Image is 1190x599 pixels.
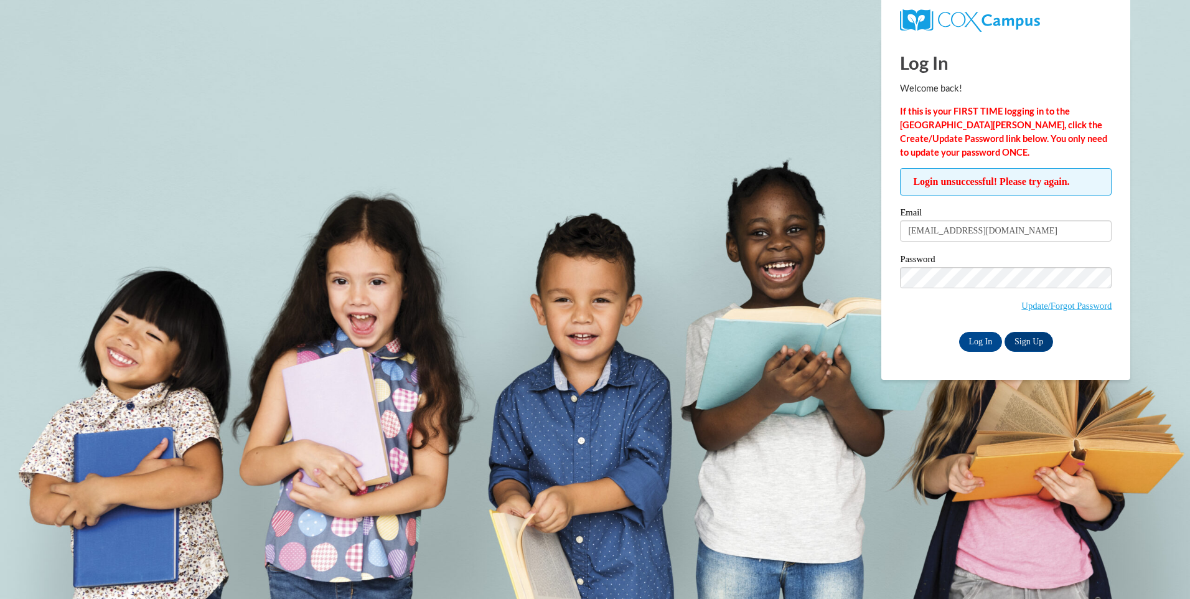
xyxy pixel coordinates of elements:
[900,208,1112,220] label: Email
[900,9,1039,32] img: COX Campus
[900,9,1112,32] a: COX Campus
[900,82,1112,95] p: Welcome back!
[900,168,1112,196] span: Login unsuccessful! Please try again.
[959,332,1003,352] input: Log In
[1021,301,1112,311] a: Update/Forgot Password
[900,106,1107,158] strong: If this is your FIRST TIME logging in to the [GEOGRAPHIC_DATA][PERSON_NAME], click the Create/Upd...
[1005,332,1053,352] a: Sign Up
[900,255,1112,267] label: Password
[900,50,1112,75] h1: Log In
